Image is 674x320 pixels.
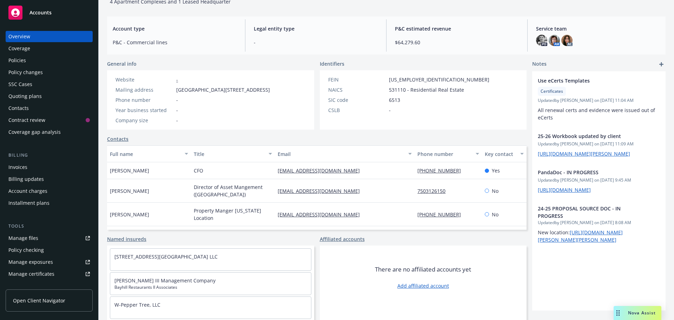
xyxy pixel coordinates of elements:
[6,43,93,54] a: Coverage
[389,76,489,83] span: [US_EMPLOYER_IDENTIFICATION_NUMBER]
[538,229,623,243] span: New location:
[417,188,451,194] a: 7503126150
[176,76,178,83] a: -
[8,91,42,102] div: Quoting plans
[395,39,519,46] span: $64,279.60
[176,96,178,104] span: -
[8,244,44,256] div: Policy checking
[8,197,49,209] div: Installment plans
[107,60,137,67] span: General info
[320,235,365,243] a: Affiliated accounts
[278,211,365,218] a: [EMAIL_ADDRESS][DOMAIN_NAME]
[538,169,642,176] span: PandaDoc - IN PROGRESS
[8,126,61,138] div: Coverage gap analysis
[6,3,93,22] a: Accounts
[194,150,264,158] div: Title
[328,106,386,114] div: CSLB
[176,106,178,114] span: -
[538,177,660,183] span: Updated by [PERSON_NAME] on [DATE] 9:45 AM
[6,174,93,185] a: Billing updates
[536,35,547,46] img: photo
[6,197,93,209] a: Installment plans
[6,244,93,256] a: Policy checking
[538,132,642,140] span: 25-26 Workbook updated by client
[110,150,180,158] div: Full name
[328,86,386,93] div: NAICS
[6,126,93,138] a: Coverage gap analysis
[6,55,93,66] a: Policies
[8,115,45,126] div: Contract review
[114,284,307,290] span: Bayhill Restaurants II Associates
[492,211,498,218] span: No
[532,199,666,249] div: 24-25 PROPOSAL SOURCE DOC - IN PROGRESSUpdatedby [PERSON_NAME] on [DATE] 8:08 AMNew location:[URL...
[8,174,44,185] div: Billing updates
[8,79,32,90] div: SSC Cases
[110,211,149,218] span: [PERSON_NAME]
[538,220,660,226] span: Updated by [PERSON_NAME] on [DATE] 8:08 AM
[275,145,415,162] button: Email
[320,60,344,67] span: Identifiers
[538,77,642,84] span: Use eCerts Templates
[278,188,365,194] a: [EMAIL_ADDRESS][DOMAIN_NAME]
[194,207,272,222] span: Property Manger [US_STATE] Location
[328,76,386,83] div: FEIN
[614,306,661,320] button: Nova Assist
[6,256,93,268] a: Manage exposures
[492,167,500,174] span: Yes
[482,145,527,162] button: Key contact
[549,35,560,46] img: photo
[8,162,27,173] div: Invoices
[29,10,52,15] span: Accounts
[8,43,30,54] div: Coverage
[13,297,65,304] span: Open Client Navigator
[6,79,93,90] a: SSC Cases
[532,60,547,68] span: Notes
[8,256,53,268] div: Manage exposures
[107,145,191,162] button: Full name
[254,39,378,46] span: -
[485,150,516,158] div: Key contact
[176,117,178,124] span: -
[8,280,44,292] div: Manage claims
[107,135,128,143] a: Contacts
[628,310,656,316] span: Nova Assist
[395,25,519,32] span: P&C estimated revenue
[278,167,365,174] a: [EMAIL_ADDRESS][DOMAIN_NAME]
[6,103,93,114] a: Contacts
[191,145,275,162] button: Title
[389,106,391,114] span: -
[417,211,467,218] a: [PHONE_NUMBER]
[6,152,93,159] div: Billing
[417,167,467,174] a: [PHONE_NUMBER]
[8,67,43,78] div: Policy changes
[8,233,38,244] div: Manage files
[538,107,656,121] span: All renewal certs and evidence were issued out of eCerts
[6,185,93,197] a: Account charges
[114,253,218,260] a: [STREET_ADDRESS][GEOGRAPHIC_DATA] LLC
[561,35,573,46] img: photo
[8,103,29,114] div: Contacts
[6,280,93,292] a: Manage claims
[538,141,660,147] span: Updated by [PERSON_NAME] on [DATE] 11:09 AM
[538,97,660,104] span: Updated by [PERSON_NAME] on [DATE] 11:04 AM
[538,229,623,243] a: [URL][DOMAIN_NAME][PERSON_NAME][PERSON_NAME]
[657,60,666,68] a: add
[115,96,173,104] div: Phone number
[397,282,449,289] a: Add affiliated account
[538,205,642,220] span: 24-25 PROPOSAL SOURCE DOC - IN PROGRESS
[6,67,93,78] a: Policy changes
[541,88,563,94] span: Certificates
[532,71,666,127] div: Use eCerts TemplatesCertificatesUpdatedby [PERSON_NAME] on [DATE] 11:04 AMAll renewal certs and e...
[113,25,237,32] span: Account type
[110,187,149,195] span: [PERSON_NAME]
[6,233,93,244] a: Manage files
[536,25,660,32] span: Service team
[176,86,270,93] span: [GEOGRAPHIC_DATA][STREET_ADDRESS]
[194,167,203,174] span: CFO
[389,96,400,104] span: 6513
[113,39,237,46] span: P&C - Commercial lines
[389,86,464,93] span: 531110 - Residential Real Estate
[375,265,471,274] span: There are no affiliated accounts yet
[492,187,498,195] span: No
